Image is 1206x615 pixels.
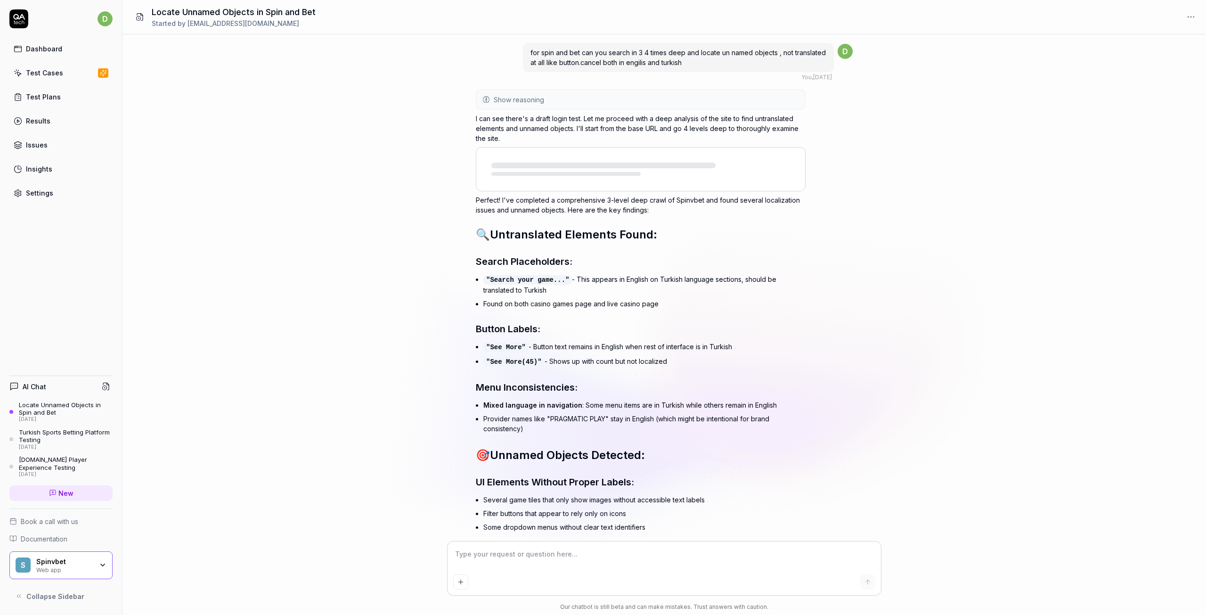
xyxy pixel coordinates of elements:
[16,558,31,573] span: S
[9,64,113,82] a: Test Cases
[476,323,540,335] span: Button Labels:
[26,44,62,54] div: Dashboard
[476,195,806,215] p: Perfect! I've completed a comprehensive 3-level deep crawl of Spinvbet and found several localiza...
[21,534,67,544] span: Documentation
[9,160,113,178] a: Insights
[19,401,113,417] div: Locate Unnamed Objects in Spin and Bet
[483,520,806,534] li: Some dropdown menus without clear text identifiers
[483,297,806,311] li: Found on both casino games page and live casino page
[483,354,806,369] li: - Shows up with count but not localized
[26,164,52,174] div: Insights
[9,112,113,130] a: Results
[9,40,113,58] a: Dashboard
[483,340,806,354] li: - Button text remains in English when rest of interface is in Turkish
[19,428,113,444] div: Turkish Sports Betting Platform Testing
[9,184,113,202] a: Settings
[36,566,93,573] div: Web app
[477,90,805,109] button: Show reasoning
[9,551,113,580] button: SSpinvbetWeb app
[490,448,645,462] span: Unnamed Objects Detected:
[483,401,582,409] span: Mixed language in navigation
[36,558,93,566] div: Spinvbet
[530,49,826,66] span: for spin and bet can you search in 3 4 times deep and locate un named objects , not translated at...
[23,382,46,392] h4: AI Chat
[26,68,63,78] div: Test Cases
[26,188,53,198] div: Settings
[26,92,61,102] div: Test Plans
[476,114,806,143] p: I can see there's a draft login test. Let me proceed with a deep analysis of the site to find unt...
[483,275,572,285] code: "Search your game..."
[9,534,113,544] a: Documentation
[494,95,544,105] span: Show reasoning
[483,398,806,412] li: : Some menu items are in Turkish while others remain in English
[9,401,113,423] a: Locate Unnamed Objects in Spin and Bet[DATE]
[476,226,806,243] h2: 🔍
[9,587,113,606] button: Collapse Sidebar
[26,140,48,150] div: Issues
[801,74,812,81] span: You
[490,228,657,241] span: Untranslated Elements Found:
[476,256,572,267] span: Search Placeholders:
[19,471,113,478] div: [DATE]
[448,603,881,611] div: Our chatbot is still beta and can make mistakes. Trust answers with caution.
[838,44,853,59] span: d
[19,416,113,423] div: [DATE]
[483,493,806,507] li: Several game tiles that only show images without accessible text labels
[483,343,529,352] code: "See More"
[476,382,578,393] span: Menu Inconsistencies:
[21,517,78,526] span: Book a call with us
[483,357,545,367] code: "See More(45)"
[476,476,634,488] span: UI Elements Without Proper Labels:
[9,456,113,477] a: [DOMAIN_NAME] Player Experience Testing[DATE]
[19,444,113,451] div: [DATE]
[187,19,299,27] span: [EMAIL_ADDRESS][DOMAIN_NAME]
[19,456,113,471] div: [DOMAIN_NAME] Player Experience Testing
[9,428,113,450] a: Turkish Sports Betting Platform Testing[DATE]
[26,591,84,601] span: Collapse Sidebar
[58,488,73,498] span: New
[483,412,806,435] li: Provider names like "PRAGMATIC PLAY" stay in English (which might be intentional for brand consis...
[9,88,113,106] a: Test Plans
[9,517,113,526] a: Book a call with us
[483,272,806,297] li: - This appears in English on Turkish language sections, should be translated to Turkish
[26,116,50,126] div: Results
[476,447,806,464] h2: 🎯
[9,136,113,154] a: Issues
[152,18,316,28] div: Started by
[98,11,113,26] span: d
[9,485,113,501] a: New
[801,73,832,82] div: , [DATE]
[483,507,806,520] li: Filter buttons that appear to rely only on icons
[98,9,113,28] button: d
[453,574,468,590] button: Add attachment
[152,6,316,18] h1: Locate Unnamed Objects in Spin and Bet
